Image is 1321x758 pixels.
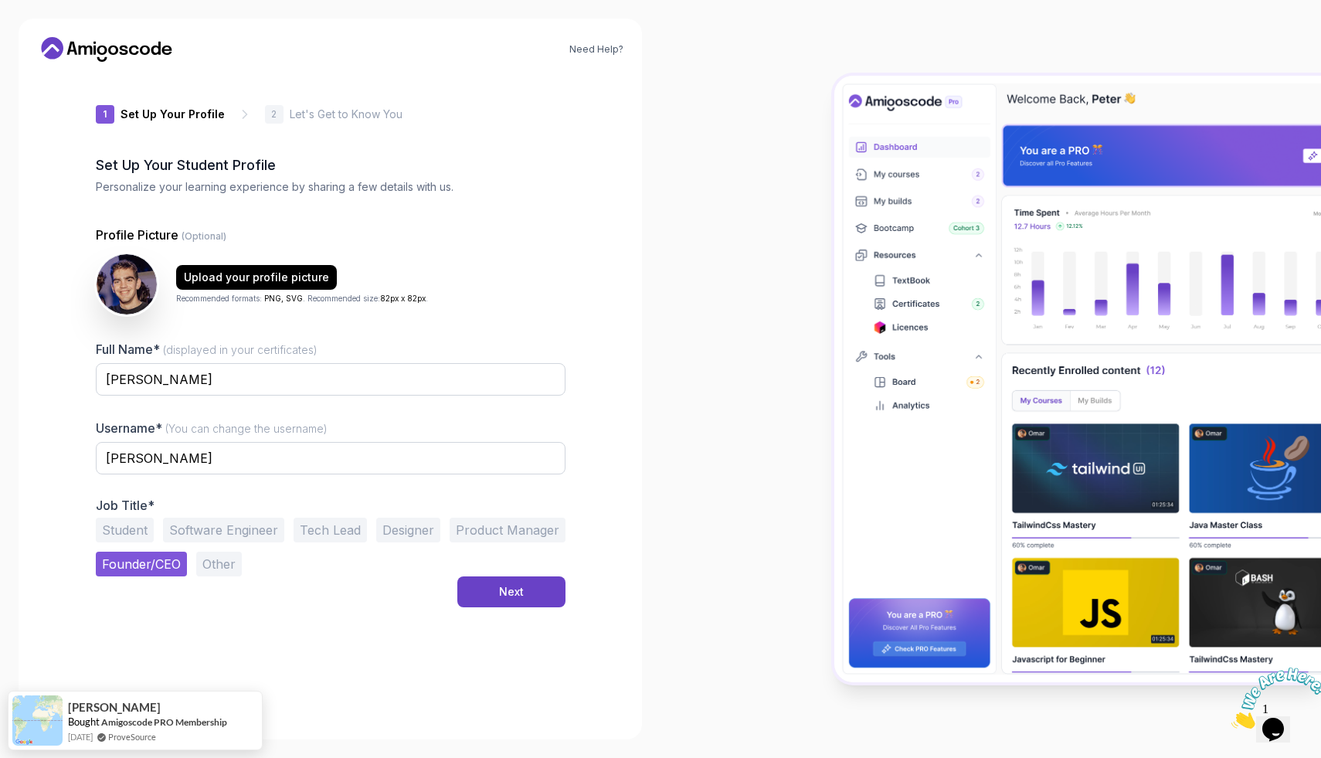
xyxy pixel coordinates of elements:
[37,37,176,62] a: Home link
[108,730,156,743] a: ProveSource
[569,43,623,56] a: Need Help?
[6,6,12,19] span: 1
[96,363,565,396] input: Enter your Full Name
[176,265,337,290] button: Upload your profile picture
[96,498,565,513] p: Job Title*
[294,518,367,542] button: Tech Lead
[96,226,565,244] p: Profile Picture
[182,230,226,242] span: (Optional)
[97,254,157,314] img: user profile image
[380,294,426,303] span: 82px x 82px
[834,76,1321,682] img: Amigoscode Dashboard
[96,552,187,576] button: Founder/CEO
[68,701,161,714] span: [PERSON_NAME]
[163,518,284,542] button: Software Engineer
[165,422,328,435] span: (You can change the username)
[96,442,565,474] input: Enter your Username
[96,155,565,176] h2: Set Up Your Student Profile
[176,293,428,304] p: Recommended formats: . Recommended size: .
[499,584,524,600] div: Next
[96,342,318,357] label: Full Name*
[457,576,565,607] button: Next
[163,343,318,356] span: (displayed in your certificates)
[96,420,328,436] label: Username*
[68,716,100,728] span: Bought
[1225,661,1321,735] iframe: chat widget
[121,107,225,122] p: Set Up Your Profile
[184,270,329,285] div: Upload your profile picture
[101,716,227,728] a: Amigoscode PRO Membership
[196,552,242,576] button: Other
[96,179,565,195] p: Personalize your learning experience by sharing a few details with us.
[271,110,277,119] p: 2
[68,730,93,743] span: [DATE]
[12,695,63,746] img: provesource social proof notification image
[290,107,402,122] p: Let's Get to Know You
[376,518,440,542] button: Designer
[103,110,107,119] p: 1
[6,6,102,67] img: Chat attention grabber
[450,518,565,542] button: Product Manager
[264,294,303,303] span: PNG, SVG
[96,518,154,542] button: Student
